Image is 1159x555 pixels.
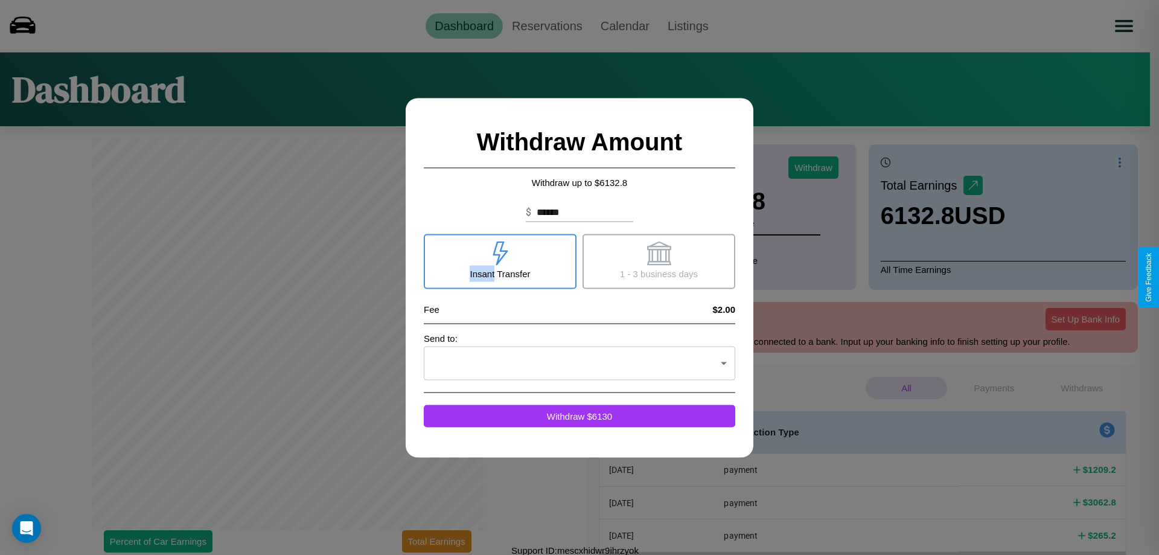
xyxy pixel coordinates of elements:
[712,304,735,314] h4: $2.00
[424,116,735,168] h2: Withdraw Amount
[12,514,41,543] div: Open Intercom Messenger
[424,405,735,427] button: Withdraw $6130
[424,174,735,190] p: Withdraw up to $ 6132.8
[620,265,698,281] p: 1 - 3 business days
[1145,253,1153,302] div: Give Feedback
[526,205,531,219] p: $
[424,330,735,346] p: Send to:
[424,301,439,317] p: Fee
[470,265,530,281] p: Insant Transfer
